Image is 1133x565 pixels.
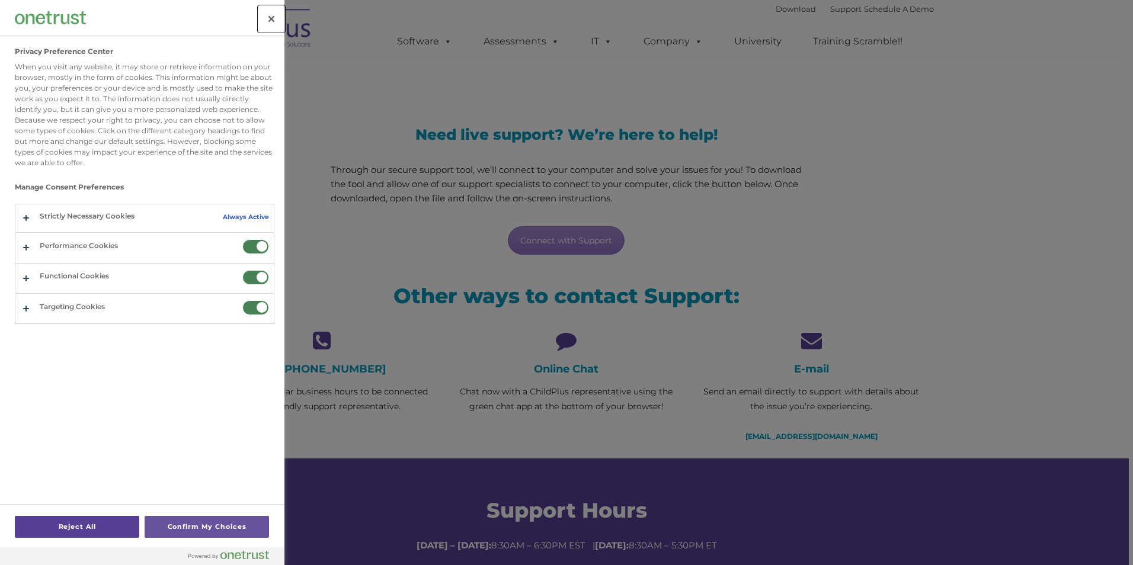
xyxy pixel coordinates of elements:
[15,6,86,30] div: Company Logo
[188,550,279,565] a: Powered by OneTrust Opens in a new Tab
[15,62,274,168] div: When you visit any website, it may store or retrieve information on your browser, mostly in the f...
[258,6,284,32] button: Close
[188,550,269,560] img: Powered by OneTrust Opens in a new Tab
[15,183,274,197] h3: Manage Consent Preferences
[15,516,139,538] button: Reject All
[15,11,86,24] img: Company Logo
[15,47,113,56] h2: Privacy Preference Center
[145,516,269,538] button: Confirm My Choices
